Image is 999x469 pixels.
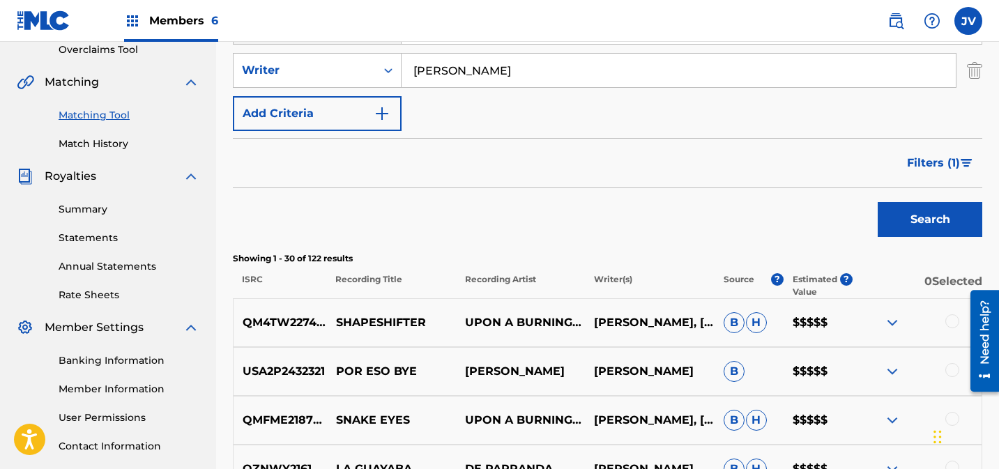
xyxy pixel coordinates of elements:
img: expand [884,412,901,429]
img: help [924,13,940,29]
a: Summary [59,202,199,217]
p: 0 Selected [853,273,982,298]
img: Royalties [17,168,33,185]
p: Showing 1 - 30 of 122 results [233,252,982,265]
a: Member Information [59,382,199,397]
img: Top Rightsholders [124,13,141,29]
a: Annual Statements [59,259,199,274]
a: User Permissions [59,410,199,425]
p: ⁠POR ESO BYE [327,363,456,380]
img: expand [884,363,901,380]
p: Recording Artist [455,273,585,298]
span: Filters ( 1 ) [907,155,960,171]
p: $$$$$ [784,412,853,429]
p: ISRC [233,273,326,298]
a: Match History [59,137,199,151]
span: 6 [211,14,218,27]
img: Member Settings [17,319,33,336]
div: User Menu [954,7,982,35]
img: expand [183,74,199,91]
p: SHAPESHIFTER [327,314,456,331]
button: Search [878,202,982,237]
p: SNAKE EYES [327,412,456,429]
a: Matching Tool [59,108,199,123]
p: [PERSON_NAME], [PERSON_NAME], [PERSON_NAME], [PERSON_NAME] [585,412,714,429]
p: QM4TW2274899 [234,314,327,331]
p: Source [724,273,754,298]
p: Writer(s) [585,273,715,298]
a: Public Search [882,7,910,35]
span: Member Settings [45,319,144,336]
img: Matching [17,74,34,91]
a: Statements [59,231,199,245]
p: QMFME2187324 [234,412,327,429]
p: $$$$$ [784,363,853,380]
span: Matching [45,74,99,91]
p: $$$$$ [784,314,853,331]
span: H [746,312,767,333]
img: search [887,13,904,29]
a: Contact Information [59,439,199,454]
p: USA2P2432321 [234,363,327,380]
a: Rate Sheets [59,288,199,302]
span: B [724,410,745,431]
img: expand [183,319,199,336]
img: filter [961,159,973,167]
span: Royalties [45,168,96,185]
p: [PERSON_NAME], [PERSON_NAME], [PERSON_NAME], [PERSON_NAME] [585,314,714,331]
iframe: Resource Center [960,285,999,397]
p: Estimated Value [793,273,840,298]
p: UPON A BURNING BODY [456,314,585,331]
button: Filters (1) [899,146,982,180]
img: expand [183,168,199,185]
p: [PERSON_NAME] [456,363,585,380]
img: Delete Criterion [967,53,982,88]
div: Help [918,7,946,35]
iframe: Chat Widget [929,402,999,469]
span: ? [771,273,784,286]
a: Banking Information [59,353,199,368]
img: expand [884,314,901,331]
span: H [746,410,767,431]
p: [PERSON_NAME] [585,363,714,380]
span: ? [840,273,853,286]
button: Add Criteria [233,96,402,131]
span: B [724,312,745,333]
p: Recording Title [326,273,456,298]
span: B [724,361,745,382]
span: Members [149,13,218,29]
a: Overclaims Tool [59,43,199,57]
img: 9d2ae6d4665cec9f34b9.svg [374,105,390,122]
div: Drag [933,416,942,458]
div: Writer [242,62,367,79]
p: UPON A BURNING BODY [456,412,585,429]
img: MLC Logo [17,10,70,31]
